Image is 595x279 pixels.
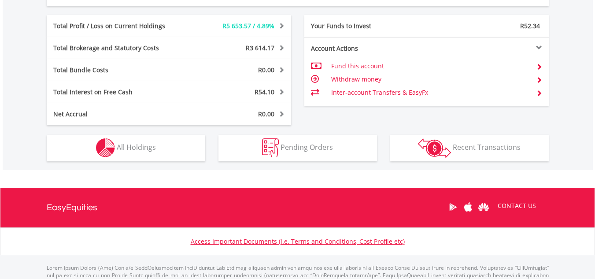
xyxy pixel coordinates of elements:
div: Total Brokerage and Statutory Costs [47,44,189,52]
div: Account Actions [304,44,427,53]
span: Recent Transactions [453,142,521,152]
div: Your Funds to Invest [304,22,427,30]
div: Total Interest on Free Cash [47,88,189,97]
a: Access Important Documents (i.e. Terms and Conditions, Cost Profile etc) [191,237,405,246]
div: Net Accrual [47,110,189,119]
img: holdings-wht.png [96,138,115,157]
img: pending_instructions-wht.png [262,138,279,157]
td: Withdraw money [331,73,529,86]
span: R5 653.57 / 4.89% [222,22,274,30]
img: transactions-zar-wht.png [418,138,451,158]
button: Recent Transactions [390,135,549,161]
a: Apple [461,193,476,221]
a: Huawei [476,193,492,221]
span: R0.00 [258,110,274,118]
span: Pending Orders [281,142,333,152]
a: EasyEquities [47,188,97,227]
td: Inter-account Transfers & EasyFx [331,86,529,99]
button: All Holdings [47,135,205,161]
a: CONTACT US [492,193,542,218]
td: Fund this account [331,60,529,73]
span: R52.34 [520,22,540,30]
span: R0.00 [258,66,274,74]
button: Pending Orders [218,135,377,161]
span: All Holdings [117,142,156,152]
span: R54.10 [255,88,274,96]
div: Total Bundle Costs [47,66,189,74]
a: Google Play [445,193,461,221]
div: Total Profit / Loss on Current Holdings [47,22,189,30]
span: R3 614.17 [246,44,274,52]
